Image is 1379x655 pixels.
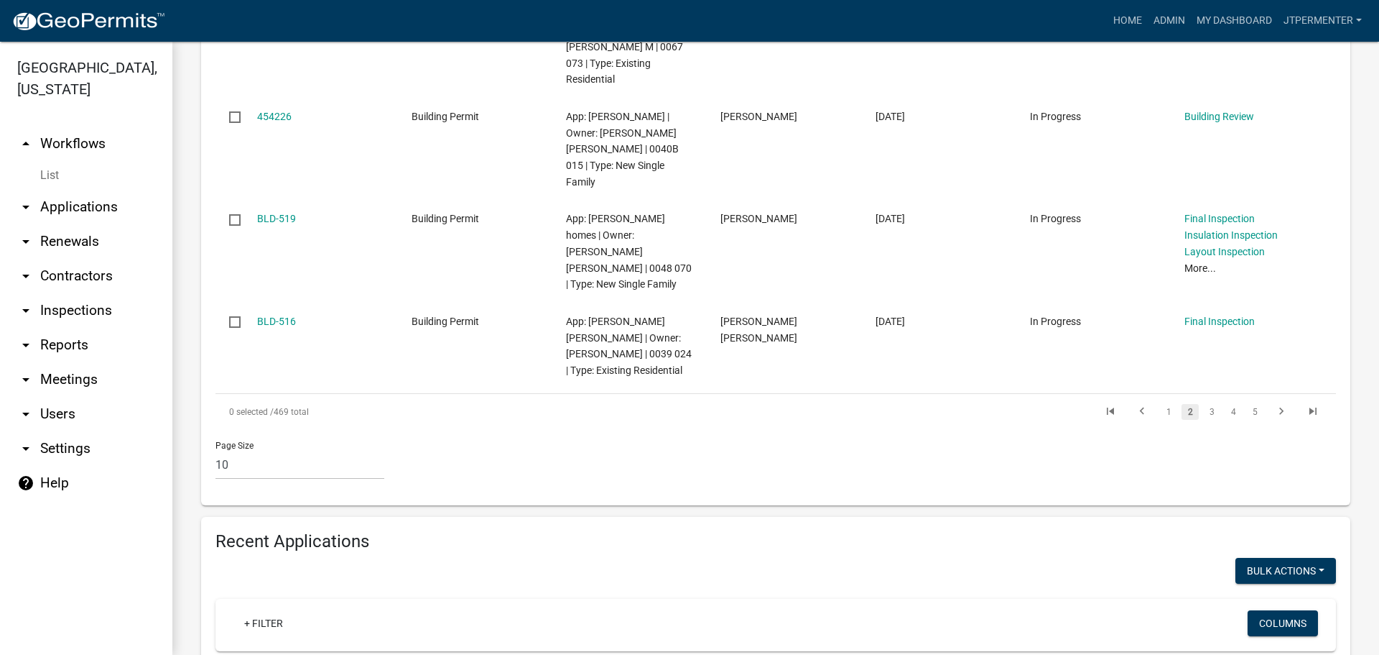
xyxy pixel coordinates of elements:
span: 0 selected / [229,407,274,417]
i: arrow_drop_up [17,135,34,152]
span: In Progress [1030,213,1081,224]
a: Home [1108,7,1148,35]
button: Columns [1248,610,1318,636]
a: 5 [1246,404,1263,420]
a: 1 [1160,404,1177,420]
span: 07/18/2025 [876,316,905,327]
a: Layout Inspection [1184,246,1265,257]
span: Zachery walden [720,213,797,224]
a: Admin [1148,7,1191,35]
a: 3 [1203,404,1220,420]
span: In Progress [1030,316,1081,327]
a: 454226 [257,111,292,122]
a: go to first page [1097,404,1124,420]
li: page 3 [1201,400,1222,424]
span: In Progress [1030,111,1081,122]
a: jtpermenter [1278,7,1368,35]
span: 07/18/2025 [876,213,905,224]
button: Bulk Actions [1235,558,1336,584]
li: page 2 [1179,400,1201,424]
a: My Dashboard [1191,7,1278,35]
i: arrow_drop_down [17,302,34,319]
span: PATRICK TRESTER [720,111,797,122]
h4: Recent Applications [215,531,1336,552]
span: App: James Allen Bryant | Owner: KORTLEVER STEVEN D | 0039 024 | Type: Existing Residential [566,316,692,376]
span: Building Permit [412,316,479,327]
a: go to last page [1299,404,1327,420]
a: go to previous page [1128,404,1156,420]
i: arrow_drop_down [17,233,34,250]
a: Building Review [1184,111,1254,122]
a: Final Inspection [1184,316,1255,327]
i: help [17,475,34,492]
a: BLD-516 [257,316,296,327]
span: James Allen Bryant [720,316,797,344]
span: App: Zack walden homes | Owner: NORRIS CHRISTY MICHELLE | 0048 070 | Type: New Single Family [566,213,692,290]
span: Building Permit [412,111,479,122]
i: arrow_drop_down [17,198,34,216]
span: 07/23/2025 [876,111,905,122]
a: 2 [1181,404,1199,420]
a: Final Inspection [1184,213,1255,224]
i: arrow_drop_down [17,406,34,423]
li: page 4 [1222,400,1244,424]
li: page 5 [1244,400,1266,424]
i: arrow_drop_down [17,440,34,457]
a: 4 [1225,404,1242,420]
a: go to next page [1268,404,1295,420]
a: + Filter [233,610,294,636]
span: Building Permit [412,213,479,224]
div: 469 total [215,394,658,430]
i: arrow_drop_down [17,336,34,354]
a: BLD-519 [257,213,296,224]
a: Insulation Inspection [1184,229,1278,241]
li: page 1 [1158,400,1179,424]
i: arrow_drop_down [17,267,34,285]
span: App: PATRICK TRESTER | Owner: HOLCOMB JAMES LEE | 0040B 015 | Type: New Single Family [566,111,679,188]
i: arrow_drop_down [17,371,34,388]
a: More... [1184,262,1216,274]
